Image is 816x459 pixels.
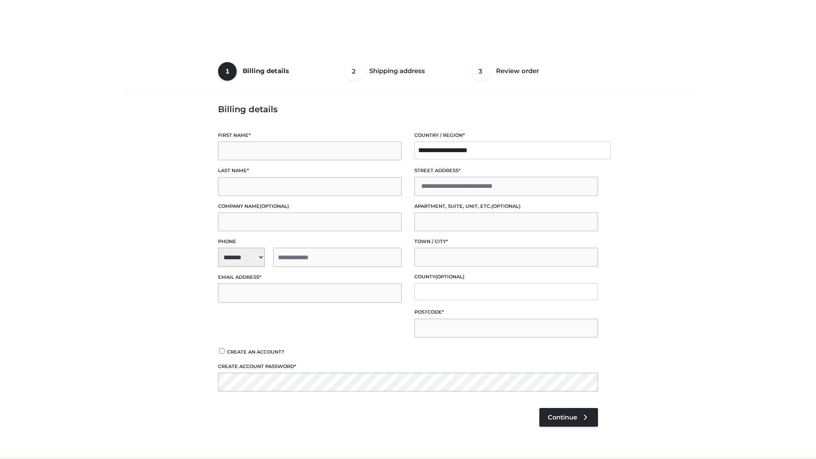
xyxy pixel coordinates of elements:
label: Apartment, suite, unit, etc. [414,202,598,210]
h3: Billing details [218,104,598,114]
span: Billing details [243,67,289,75]
span: 3 [471,62,490,81]
label: Town / City [414,238,598,246]
label: Street address [414,167,598,175]
span: Continue [548,414,577,421]
input: Create an account? [218,348,226,354]
label: Postcode [414,308,598,316]
a: Continue [539,408,598,427]
label: Create account password [218,363,598,371]
span: Review order [496,67,539,75]
span: 2 [345,62,363,81]
label: Country / Region [414,131,598,139]
label: First name [218,131,402,139]
span: Create an account? [227,349,284,355]
label: Email address [218,273,402,281]
label: County [414,273,598,281]
label: Last name [218,167,402,175]
span: (optional) [491,203,521,209]
label: Company name [218,202,402,210]
span: (optional) [260,203,289,209]
label: Phone [218,238,402,246]
span: 1 [218,62,237,81]
span: (optional) [435,274,465,280]
span: Shipping address [369,67,425,75]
